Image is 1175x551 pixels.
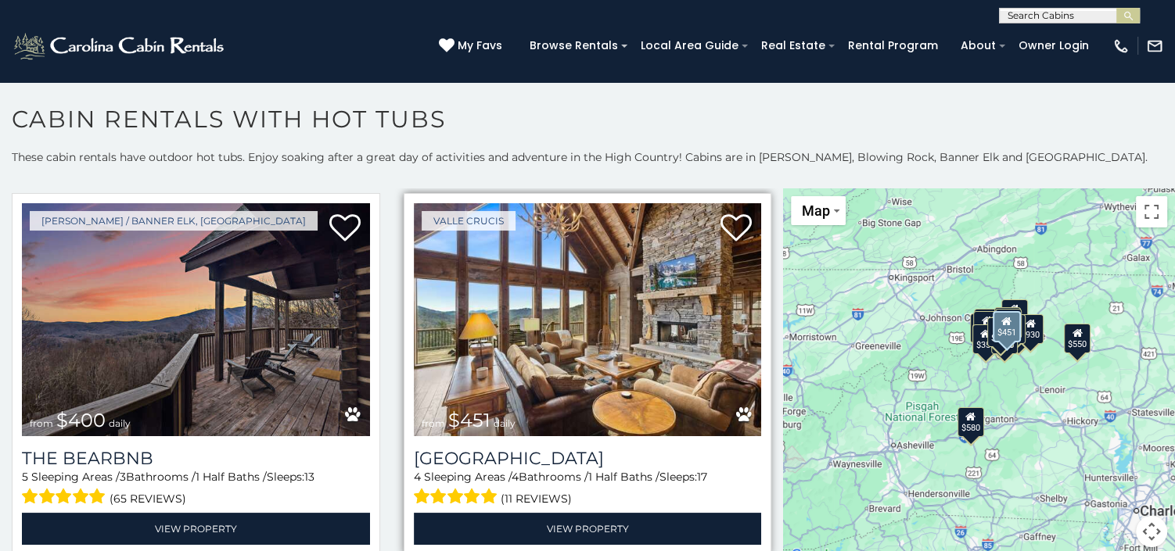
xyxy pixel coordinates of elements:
span: My Favs [458,38,502,54]
span: (65 reviews) [110,488,186,509]
span: daily [494,417,516,429]
img: The Bearbnb [22,203,370,436]
a: View Property [22,513,370,545]
div: $375 [991,324,1018,353]
div: $400 [986,317,1013,347]
span: (11 reviews) [501,488,572,509]
span: $400 [56,409,106,431]
span: 17 [697,470,707,484]
button: Toggle fullscreen view [1136,196,1167,227]
span: $451 [448,409,490,431]
span: 1 Half Baths / [196,470,267,484]
div: $310 [973,308,1000,338]
div: $650 [970,313,997,342]
span: 5 [22,470,28,484]
a: View Property [414,513,762,545]
a: The Bearbnb from $400 daily [22,203,370,436]
a: Real Estate [753,34,833,58]
span: from [30,417,53,429]
div: $550 [1064,323,1091,352]
div: $349 [994,308,1021,338]
div: $395 [998,314,1025,344]
div: $395 [973,311,1000,341]
a: Add to favorites [720,213,752,245]
div: $565 [994,307,1020,337]
span: 4 [512,470,519,484]
img: Cucumber Tree Lodge [414,203,762,436]
div: $580 [957,406,983,436]
div: $930 [1017,314,1044,344]
div: Sleeping Areas / Bathrooms / Sleeps: [22,469,370,509]
div: $451 [992,311,1020,342]
h3: Cucumber Tree Lodge [414,448,762,469]
div: $695 [1005,317,1032,346]
span: from [422,417,445,429]
img: phone-regular-white.png [1112,38,1130,55]
a: Add to favorites [329,213,361,245]
a: Browse Rentals [522,34,626,58]
button: Map camera controls [1136,516,1167,547]
div: Sleeping Areas / Bathrooms / Sleeps: [414,469,762,509]
span: 3 [120,470,126,484]
span: 4 [414,470,421,484]
span: 13 [304,470,314,484]
a: Valle Crucis [422,211,516,231]
span: 1 Half Baths / [588,470,659,484]
a: Rental Program [840,34,946,58]
div: $355 [972,324,998,353]
a: Cucumber Tree Lodge from $451 daily [414,203,762,436]
a: Owner Login [1011,34,1097,58]
div: $525 [1001,299,1027,328]
img: mail-regular-white.png [1146,38,1163,55]
a: My Favs [439,38,506,55]
a: The Bearbnb [22,448,370,469]
button: Change map style [791,196,846,225]
span: daily [109,417,131,429]
span: Map [802,202,830,219]
a: [PERSON_NAME] / Banner Elk, [GEOGRAPHIC_DATA] [30,211,318,231]
a: About [953,34,1004,58]
a: [GEOGRAPHIC_DATA] [414,448,762,469]
img: White-1-2.png [12,30,228,62]
div: $230 [976,310,1002,340]
a: Local Area Guide [633,34,746,58]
